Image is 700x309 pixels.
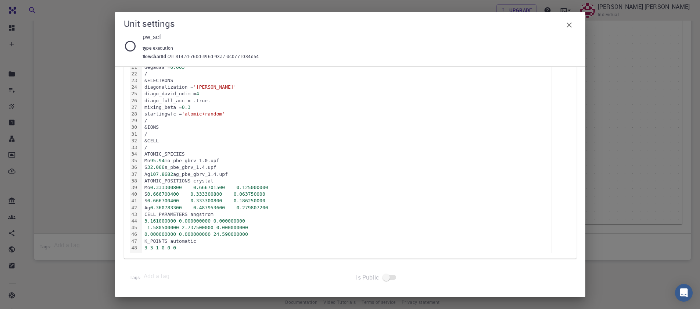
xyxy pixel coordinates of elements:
[193,185,225,190] span: 0.666701500
[216,225,248,230] span: 0.000000000
[675,284,693,302] div: Open Intercom Messenger
[130,151,139,157] div: 34
[168,53,259,60] span: c913147d-760d-496d-93a7-dc0771034d54
[130,144,139,151] div: 33
[190,198,222,203] span: 0.333300800
[130,211,139,218] div: 43
[142,178,551,184] div: ATOMIC_POSITIONS crystal
[142,77,551,84] div: &ELECTRONS
[173,245,176,251] span: 0
[130,84,139,90] div: 24
[142,198,551,204] div: S
[130,178,139,184] div: 38
[142,184,551,191] div: Mo
[182,104,190,110] span: 0.3
[142,211,551,218] div: CELL_PARAMETERS angstrom
[156,245,159,251] span: 1
[144,270,207,282] input: Add a tag
[190,191,222,197] span: 0.333300800
[142,144,551,151] div: /
[196,91,199,96] span: 4
[130,205,139,211] div: 42
[142,224,551,231] div: -
[213,218,245,224] span: 0.000000000
[130,90,139,97] div: 25
[179,231,211,237] span: 0.000000000
[142,90,551,97] div: diago_david_ndim =
[142,84,551,90] div: diagonalization =
[142,238,551,245] div: K_POINTS automatic
[142,164,551,171] div: S s_pbe_gbrv_1.4.upf
[193,205,225,210] span: 0.487953600
[130,117,139,124] div: 29
[150,158,165,163] span: 95.94
[130,191,139,198] div: 40
[142,131,551,138] div: /
[142,104,551,111] div: mixing_beta =
[142,97,551,104] div: diago_full_acc = .true.
[147,164,165,170] span: 32.066
[236,205,268,210] span: 0.279807200
[236,185,268,190] span: 0.125000000
[144,231,176,237] span: 0.000000000
[130,104,139,111] div: 27
[150,185,182,190] span: 0.333300800
[142,191,551,198] div: S
[179,218,211,224] span: 0.000000000
[182,225,213,230] span: 2.737500000
[170,64,184,70] span: 0.005
[142,64,551,71] div: degauss =
[193,84,236,90] span: '[PERSON_NAME]'
[150,245,153,251] span: 3
[144,245,147,251] span: 3
[130,124,139,131] div: 30
[130,231,139,238] div: 46
[130,218,139,224] div: 44
[143,53,168,60] span: flowchartId :
[130,171,139,178] div: 37
[142,157,551,164] div: Mo mo_pbe_gbrv_1.0.upf
[153,45,176,51] span: execution
[142,151,551,157] div: ATOMIC_SPECIES
[142,117,551,124] div: /
[143,32,571,41] p: pw_scf
[142,71,551,77] div: /
[130,198,139,204] div: 41
[356,273,379,282] span: Is Public
[147,198,179,203] span: 0.666700400
[130,97,139,104] div: 26
[234,198,265,203] span: 0.186250000
[150,171,173,177] span: 107.8682
[130,111,139,117] div: 28
[147,225,179,230] span: 1.580500000
[130,164,139,171] div: 36
[130,184,139,191] div: 39
[144,218,176,224] span: 3.161000000
[142,124,551,131] div: &IONS
[130,64,139,71] div: 21
[234,191,265,197] span: 0.063750000
[142,205,551,211] div: Ag
[142,171,551,178] div: Ag ag_pbe_gbrv_1.4.upf
[130,238,139,245] div: 47
[130,131,139,138] div: 31
[130,245,139,251] div: 48
[142,138,551,144] div: &CELL
[147,191,179,197] span: 0.666700400
[130,138,139,144] div: 32
[130,224,139,231] div: 45
[124,18,175,29] h5: Unit settings
[168,245,170,251] span: 0
[142,111,551,117] div: startingwfc =
[15,5,41,12] span: Support
[130,71,139,77] div: 22
[130,77,139,84] div: 23
[143,45,153,51] span: type
[162,245,165,251] span: 0
[130,157,139,164] div: 35
[213,231,248,237] span: 24.590000000
[182,111,225,117] span: 'atomic+random'
[150,205,182,210] span: 0.360783300
[130,271,144,281] h6: Tags:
